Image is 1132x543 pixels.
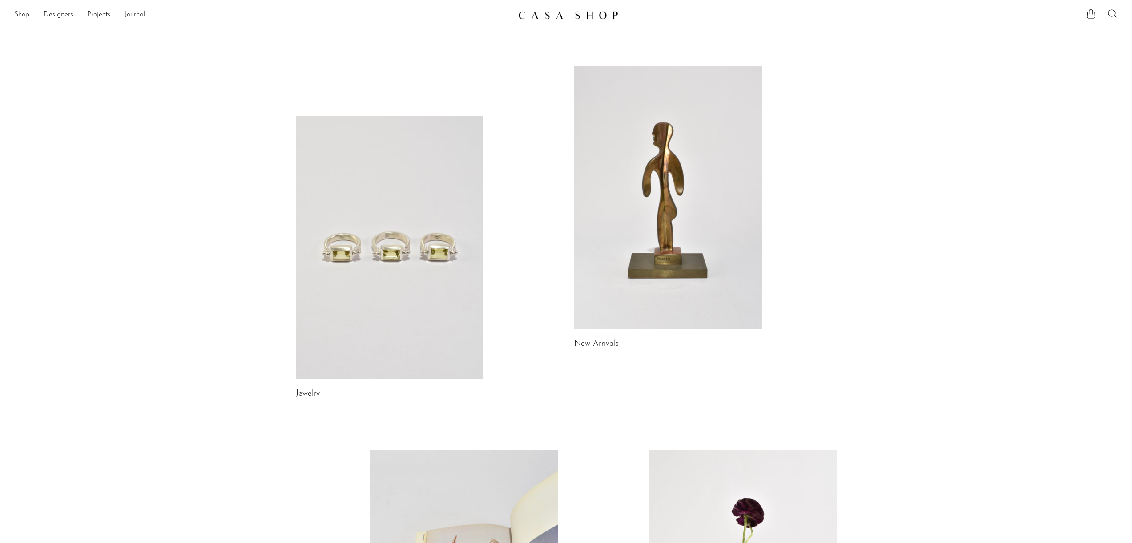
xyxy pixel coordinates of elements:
[14,8,511,23] nav: Desktop navigation
[14,8,511,23] ul: NEW HEADER MENU
[14,9,29,21] a: Shop
[296,390,320,398] a: Jewelry
[574,340,619,348] a: New Arrivals
[125,9,145,21] a: Journal
[87,9,110,21] a: Projects
[44,9,73,21] a: Designers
